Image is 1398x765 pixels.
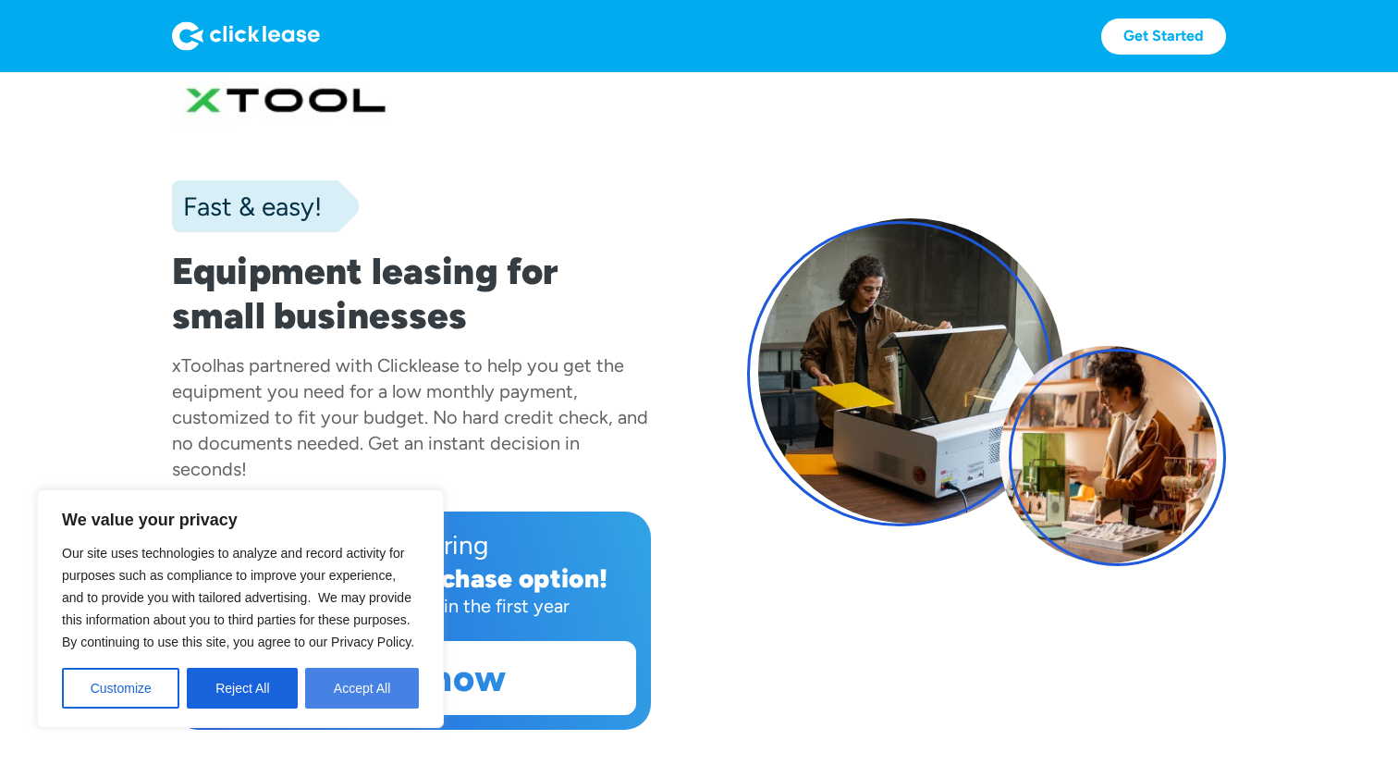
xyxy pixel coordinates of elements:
[172,354,648,480] div: has partnered with Clicklease to help you get the equipment you need for a low monthly payment, c...
[62,546,414,649] span: Our site uses technologies to analyze and record activity for purposes such as compliance to impr...
[62,668,179,709] button: Customize
[172,249,651,338] h1: Equipment leasing for small businesses
[1101,19,1226,55] a: Get Started
[187,668,298,709] button: Reject All
[328,562,607,594] div: early purchase option!
[172,21,320,51] img: Logo
[305,668,419,709] button: Accept All
[172,188,322,225] div: Fast & easy!
[62,509,419,531] p: We value your privacy
[172,354,216,376] div: xTool
[37,489,444,728] div: We value your privacy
